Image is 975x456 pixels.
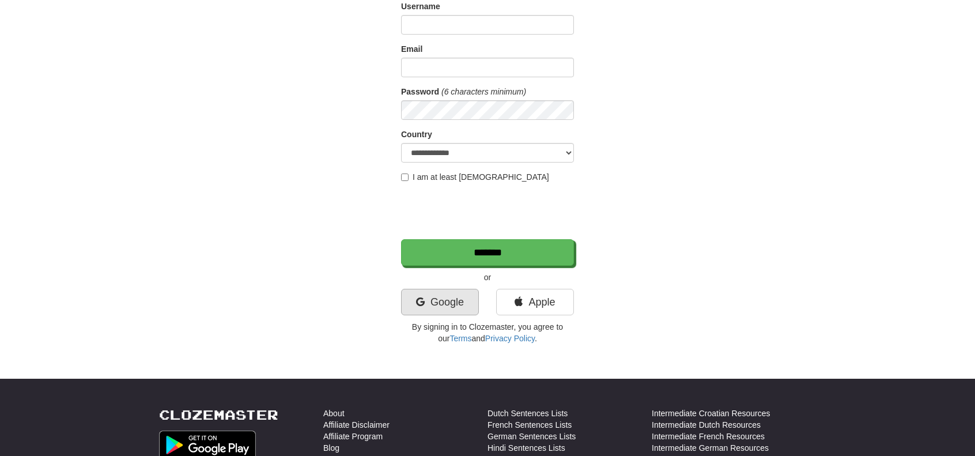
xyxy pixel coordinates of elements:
[401,43,422,55] label: Email
[323,442,339,454] a: Blog
[487,408,568,419] a: Dutch Sentences Lists
[159,408,278,422] a: Clozemaster
[652,431,765,442] a: Intermediate French Resources
[323,408,345,419] a: About
[401,272,574,283] p: or
[401,189,576,233] iframe: reCAPTCHA
[401,129,432,140] label: Country
[487,442,565,454] a: Hindi Sentences Lists
[487,431,576,442] a: German Sentences Lists
[487,419,572,431] a: French Sentences Lists
[485,334,535,343] a: Privacy Policy
[652,419,761,431] a: Intermediate Dutch Resources
[401,321,574,344] p: By signing in to Clozemaster, you agree to our and .
[323,431,383,442] a: Affiliate Program
[401,171,549,183] label: I am at least [DEMOGRAPHIC_DATA]
[441,87,526,96] em: (6 characters minimum)
[401,174,409,181] input: I am at least [DEMOGRAPHIC_DATA]
[652,442,769,454] a: Intermediate German Resources
[496,289,574,315] a: Apple
[401,289,479,315] a: Google
[401,86,439,97] label: Password
[449,334,471,343] a: Terms
[652,408,770,419] a: Intermediate Croatian Resources
[323,419,390,431] a: Affiliate Disclaimer
[401,1,440,12] label: Username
